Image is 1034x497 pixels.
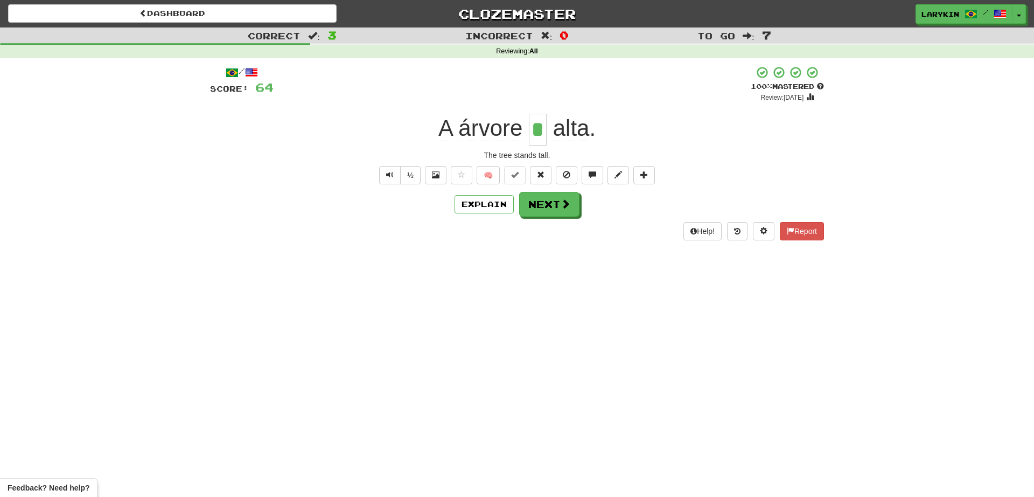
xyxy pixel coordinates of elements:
[400,166,421,184] button: ½
[683,222,722,240] button: Help!
[697,30,735,41] span: To go
[438,115,452,141] span: A
[210,150,824,161] div: The tree stands tall.
[727,222,747,240] button: Round history (alt+y)
[425,166,446,184] button: Show image (alt+x)
[983,9,988,16] span: /
[377,166,421,184] div: Text-to-speech controls
[743,31,754,40] span: :
[530,166,551,184] button: Reset to 0% Mastered (alt+r)
[547,115,596,141] span: .
[780,222,824,240] button: Report
[255,80,274,94] span: 64
[210,66,274,79] div: /
[556,166,577,184] button: Ignore sentence (alt+i)
[633,166,655,184] button: Add to collection (alt+a)
[451,166,472,184] button: Favorite sentence (alt+f)
[455,195,514,213] button: Explain
[541,31,553,40] span: :
[762,29,771,42] span: 7
[921,9,959,19] span: larykin
[916,4,1012,24] a: larykin /
[458,115,522,141] span: árvore
[248,30,301,41] span: Correct
[210,84,249,93] span: Score:
[607,166,629,184] button: Edit sentence (alt+d)
[379,166,401,184] button: Play sentence audio (ctl+space)
[308,31,320,40] span: :
[519,192,579,217] button: Next
[751,82,772,91] span: 100 %
[553,115,590,141] span: alta
[477,166,500,184] button: 🧠
[761,94,804,101] small: Review: [DATE]
[8,4,337,23] a: Dashboard
[465,30,533,41] span: Incorrect
[560,29,569,42] span: 0
[504,166,526,184] button: Set this sentence to 100% Mastered (alt+m)
[582,166,603,184] button: Discuss sentence (alt+u)
[751,82,824,92] div: Mastered
[529,47,538,55] strong: All
[327,29,337,42] span: 3
[8,482,89,493] span: Open feedback widget
[353,4,681,23] a: Clozemaster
